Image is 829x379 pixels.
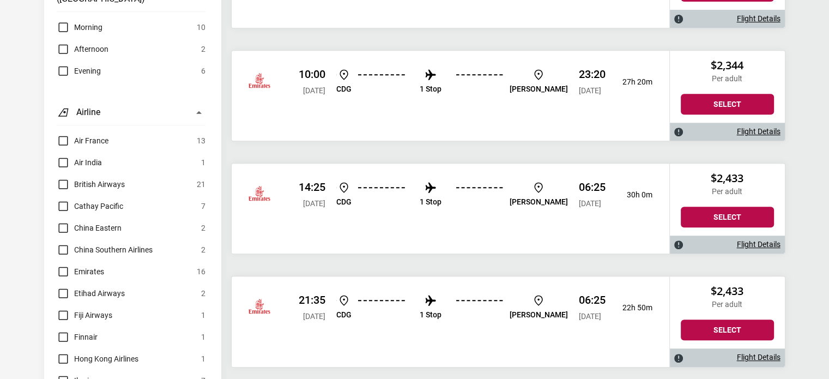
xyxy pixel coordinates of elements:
span: Evening [74,64,101,77]
p: 21:35 [299,293,325,306]
label: Air France [57,134,108,147]
a: Flight Details [737,240,780,249]
span: [DATE] [303,199,325,208]
div: Flight Details [670,236,785,254]
p: 1 Stop [420,310,441,320]
div: Flight Details [670,123,785,141]
span: [DATE] [579,312,601,321]
span: Emirates [74,265,104,278]
span: Afternoon [74,43,108,56]
span: 7 [201,200,205,213]
span: 16 [197,265,205,278]
span: Air France [74,134,108,147]
label: Morning [57,21,102,34]
span: Air India [74,156,102,169]
label: Cathay Pacific [57,200,123,213]
p: CDG [336,85,352,94]
span: China Southern Airlines [74,243,153,256]
p: 06:25 [579,293,606,306]
span: Fiji Airways [74,309,112,322]
label: Fiji Airways [57,309,112,322]
div: Emirates 10:00 [DATE] CDG 1 Stop [PERSON_NAME] 23:20 [DATE] 27h 20m [232,51,669,141]
img: Emirates [249,71,270,93]
span: [DATE] [579,86,601,95]
p: 10:00 [299,68,325,81]
button: Select [681,207,774,227]
label: China Eastern [57,221,122,234]
p: 14:25 [299,181,325,194]
span: China Eastern [74,221,122,234]
h2: $2,433 [681,172,774,185]
h3: Airline [76,106,100,119]
span: 2 [201,221,205,234]
span: 2 [201,243,205,256]
img: Emirates [249,297,270,318]
label: British Airways [57,178,125,191]
p: 27h 20m [614,77,652,87]
div: Flight Details [670,10,785,28]
div: Emirates 21:35 [DATE] CDG 1 Stop [PERSON_NAME] 06:25 [DATE] 22h 50m [232,276,669,366]
p: Per adult [681,187,774,196]
span: [DATE] [303,86,325,95]
span: [DATE] [579,199,601,208]
p: [PERSON_NAME] [510,197,568,207]
span: British Airways [74,178,125,191]
p: CDG [336,310,352,320]
span: 2 [201,287,205,300]
span: 13 [197,134,205,147]
label: Evening [57,64,101,77]
p: Per adult [681,300,774,309]
span: Morning [74,21,102,34]
span: 2 [201,43,205,56]
span: 1 [201,352,205,365]
span: 10 [197,21,205,34]
label: Air India [57,156,102,169]
p: [PERSON_NAME] [510,85,568,94]
a: Flight Details [737,353,780,362]
h2: $2,344 [681,59,774,72]
p: CDG [336,197,352,207]
span: 21 [197,178,205,191]
span: Finnair [74,330,98,344]
span: 1 [201,330,205,344]
span: Etihad Airways [74,287,125,300]
label: Hong Kong Airlines [57,352,138,365]
span: 1 [201,156,205,169]
button: Select [681,94,774,115]
label: Etihad Airways [57,287,125,300]
h2: $2,433 [681,285,774,298]
span: [DATE] [303,312,325,321]
label: China Southern Airlines [57,243,153,256]
p: 23:20 [579,68,606,81]
label: Afternoon [57,43,108,56]
a: Flight Details [737,14,780,23]
button: Airline [57,99,205,125]
label: Finnair [57,330,98,344]
img: Emirates [249,184,270,206]
span: Cathay Pacific [74,200,123,213]
span: 6 [201,64,205,77]
p: 1 Stop [420,197,441,207]
p: Per adult [681,74,774,83]
span: 1 [201,309,205,322]
label: Emirates [57,265,104,278]
p: 30h 0m [614,190,652,200]
span: Hong Kong Airlines [74,352,138,365]
p: 06:25 [579,181,606,194]
p: 22h 50m [614,303,652,312]
a: Flight Details [737,127,780,136]
div: Flight Details [670,348,785,366]
p: [PERSON_NAME] [510,310,568,320]
div: Emirates 14:25 [DATE] CDG 1 Stop [PERSON_NAME] 06:25 [DATE] 30h 0m [232,164,669,254]
button: Select [681,320,774,340]
p: 1 Stop [420,85,441,94]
